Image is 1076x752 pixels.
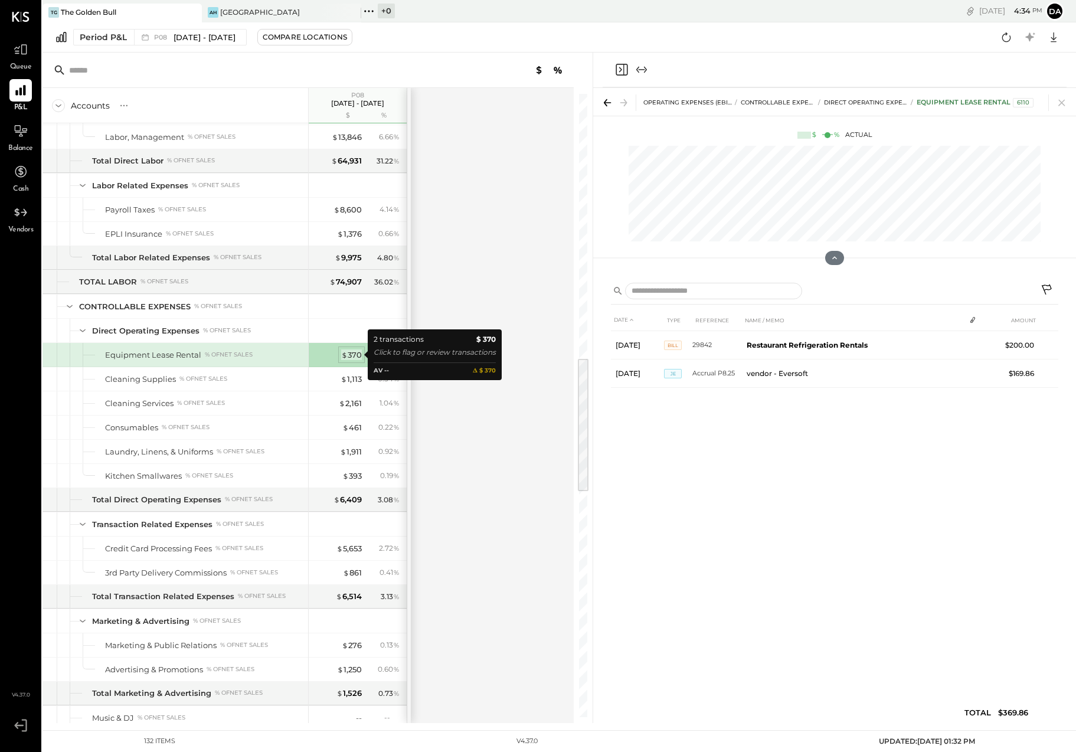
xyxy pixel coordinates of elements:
[14,103,28,113] span: P&L
[217,447,264,456] div: % of NET SALES
[378,688,400,699] div: 0.73
[329,277,336,286] span: $
[337,229,344,238] span: $
[380,640,400,650] div: 0.13
[393,688,400,698] span: %
[742,309,965,331] th: NAME / MEMO
[73,29,247,45] button: Period P&L P08[DATE] - [DATE]
[993,359,1039,388] td: $169.86
[664,341,682,350] span: BILL
[238,592,286,600] div: % of NET SALES
[380,398,400,408] div: 1.04
[162,423,210,431] div: % of NET SALES
[174,32,236,43] span: [DATE] - [DATE]
[378,495,400,505] div: 3.08
[166,230,214,238] div: % of NET SALES
[340,446,362,457] div: 1,911
[336,591,342,601] span: $
[380,567,400,578] div: 0.41
[336,591,362,602] div: 6,514
[92,325,199,336] div: Direct Operating Expenses
[341,349,362,361] div: 370
[225,495,273,503] div: % of NET SALES
[797,130,872,140] div: Actual
[393,422,400,431] span: %
[105,640,217,651] div: Marketing & Public Relations
[329,276,362,287] div: 74,907
[1013,98,1034,107] div: 6110
[331,156,338,165] span: $
[336,544,343,553] span: $
[92,712,134,724] div: Music & DJ
[92,180,188,191] div: Labor Related Expenses
[473,366,496,376] b: 𝚫 $ 370
[154,34,171,41] span: P08
[393,543,400,552] span: %
[964,5,976,17] div: copy link
[335,253,341,262] span: $
[105,228,162,240] div: EPLI Insurance
[692,359,742,388] td: Accrual P8.25
[263,32,347,42] div: Compare Locations
[92,494,221,505] div: Total Direct Operating Expenses
[341,374,347,384] span: $
[611,359,664,388] td: [DATE]
[331,99,384,107] p: [DATE] - [DATE]
[337,665,344,674] span: $
[315,111,362,120] div: $
[516,737,538,746] div: v 4.37.0
[993,331,1039,359] td: $200.00
[333,205,340,214] span: $
[664,309,692,331] th: TYPE
[342,422,362,433] div: 461
[393,640,400,649] span: %
[476,334,496,345] b: $ 370
[71,100,110,112] div: Accounts
[342,640,348,650] span: $
[79,301,191,312] div: CONTROLLABLE EXPENSES
[105,567,227,578] div: 3rd Party Delivery Commissions
[393,470,400,480] span: %
[8,225,34,236] span: Vendors
[343,567,362,578] div: 861
[825,251,844,265] button: Hide Chart
[105,204,155,215] div: Payroll Taxes
[393,664,400,673] span: %
[1,161,41,195] a: Cash
[205,351,253,359] div: % of NET SALES
[341,350,348,359] span: $
[105,132,184,143] div: Labor, Management
[8,143,33,154] span: Balance
[144,737,175,746] div: 132 items
[377,156,400,166] div: 31.22
[979,5,1042,17] div: [DATE]
[343,568,349,577] span: $
[365,111,403,120] div: %
[92,252,210,263] div: Total Labor Related Expenses
[188,133,236,141] div: % of NET SALES
[80,31,127,43] div: Period P&L
[105,446,213,457] div: Laundry, Linens, & Uniforms
[393,277,400,286] span: %
[812,130,816,140] div: $
[393,567,400,577] span: %
[993,309,1039,331] th: AMOUNT
[92,519,212,530] div: Transaction Related Expenses
[339,398,362,409] div: 2,161
[193,617,241,625] div: % of NET SALES
[340,447,346,456] span: $
[643,99,743,106] span: OPERATING EXPENSES (EBITDA),
[692,331,742,359] td: 29842
[105,374,176,385] div: Cleaning Supplies
[61,7,116,17] div: The Golden Bull
[393,446,400,456] span: %
[1,201,41,236] a: Vendors
[207,665,254,673] div: % of NET SALES
[92,616,189,627] div: Marketing & Advertising
[379,543,400,554] div: 2.72
[378,446,400,457] div: 0.92
[192,181,240,189] div: % of NET SALES
[331,155,362,166] div: 64,931
[105,470,182,482] div: Kitchen Smallwares
[13,184,28,195] span: Cash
